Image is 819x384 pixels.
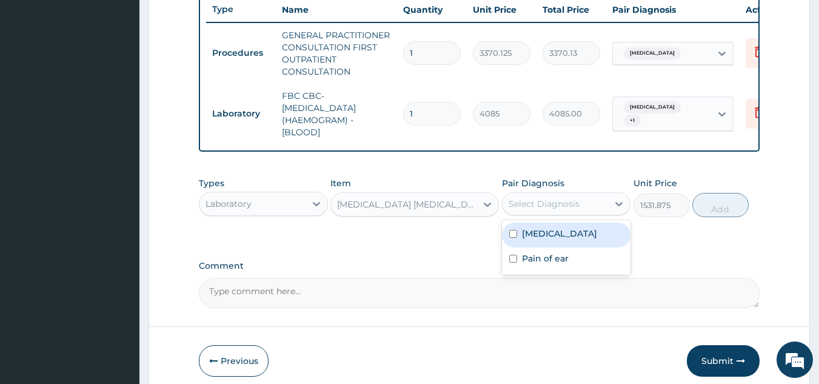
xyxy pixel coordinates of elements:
[624,115,641,127] span: + 1
[199,6,228,35] div: Minimize live chat window
[624,47,681,59] span: [MEDICAL_DATA]
[337,198,478,211] div: [MEDICAL_DATA] [MEDICAL_DATA] (MP) RDT
[330,177,351,189] label: Item
[692,193,749,217] button: Add
[509,198,580,210] div: Select Diagnosis
[522,252,569,264] label: Pain of ear
[633,177,677,189] label: Unit Price
[199,345,269,377] button: Previous
[502,177,564,189] label: Pair Diagnosis
[199,261,760,271] label: Comment
[522,227,597,240] label: [MEDICAL_DATA]
[276,84,397,144] td: FBC CBC-[MEDICAL_DATA] (HAEMOGRAM) - [BLOOD]
[6,255,231,298] textarea: Type your message and hit 'Enter'
[70,115,167,237] span: We're online!
[63,68,204,84] div: Chat with us now
[199,178,224,189] label: Types
[687,345,760,377] button: Submit
[206,103,276,125] td: Laboratory
[624,101,681,113] span: [MEDICAL_DATA]
[276,23,397,84] td: GENERAL PRACTITIONER CONSULTATION FIRST OUTPATIENT CONSULTATION
[206,198,252,210] div: Laboratory
[22,61,49,91] img: d_794563401_company_1708531726252_794563401
[206,42,276,64] td: Procedures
